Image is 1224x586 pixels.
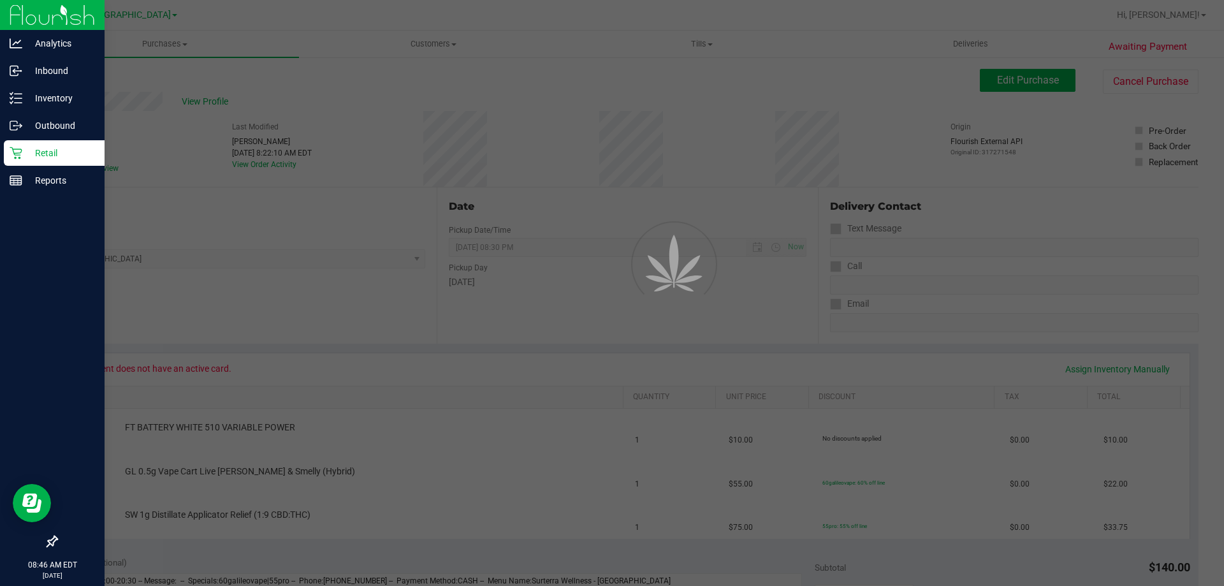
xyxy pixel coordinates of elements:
inline-svg: Inventory [10,92,22,105]
inline-svg: Retail [10,147,22,159]
p: Retail [22,145,99,161]
p: Analytics [22,36,99,51]
p: [DATE] [6,571,99,580]
inline-svg: Outbound [10,119,22,132]
iframe: Resource center [13,484,51,522]
p: Inventory [22,91,99,106]
inline-svg: Analytics [10,37,22,50]
p: 08:46 AM EDT [6,559,99,571]
p: Reports [22,173,99,188]
inline-svg: Inbound [10,64,22,77]
p: Inbound [22,63,99,78]
p: Outbound [22,118,99,133]
inline-svg: Reports [10,174,22,187]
